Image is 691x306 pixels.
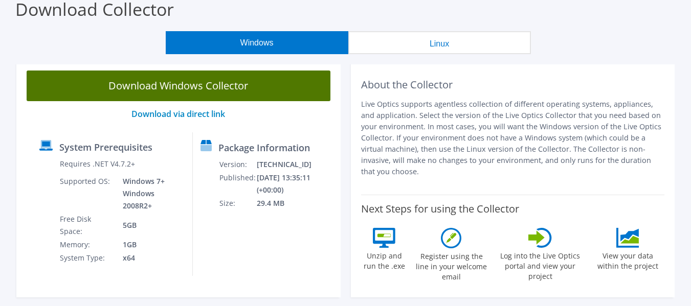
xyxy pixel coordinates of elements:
td: Published: [219,171,256,197]
td: [TECHNICAL_ID] [256,158,336,171]
td: [DATE] 13:35:11 (+00:00) [256,171,336,197]
label: Requires .NET V4.7.2+ [60,159,135,169]
td: Windows 7+ Windows 2008R2+ [115,175,185,213]
h2: About the Collector [361,79,665,91]
td: x64 [115,251,185,265]
td: 1GB [115,238,185,251]
label: Log into the Live Optics portal and view your project [495,248,586,281]
label: Register using the line in your welcome email [413,248,490,282]
label: System Prerequisites [59,142,152,152]
td: Supported OS: [59,175,115,213]
label: Unzip and run the .exe [361,248,408,271]
td: 5GB [115,213,185,238]
button: Linux [348,31,531,54]
button: Windows [166,31,348,54]
td: Version: [219,158,256,171]
label: Package Information [218,143,310,153]
td: 29.4 MB [256,197,336,210]
label: View your data within the project [591,248,664,271]
label: Next Steps for using the Collector [361,203,519,215]
a: Download Windows Collector [27,70,330,101]
td: Memory: [59,238,115,251]
td: Free Disk Space: [59,213,115,238]
p: Live Optics supports agentless collection of different operating systems, appliances, and applica... [361,99,665,177]
td: System Type: [59,251,115,265]
a: Download via direct link [131,108,225,120]
td: Size: [219,197,256,210]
